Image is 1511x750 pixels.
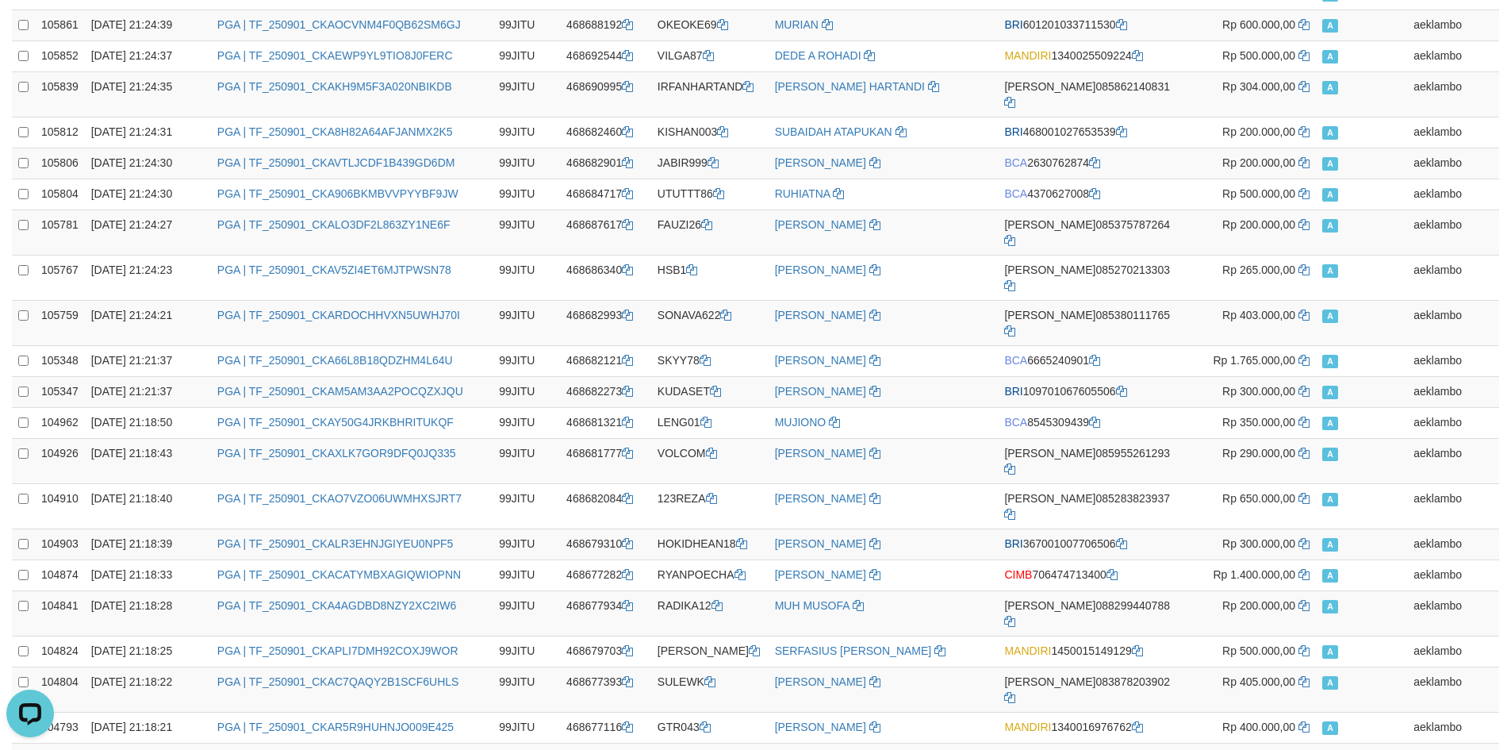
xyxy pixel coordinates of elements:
[560,148,651,179] td: 468682901
[217,721,454,733] a: PGA | TF_250901_CKAR5R9HUHNJO009E425
[1407,255,1499,300] td: aeklambo
[35,71,85,117] td: 105839
[35,148,85,179] td: 105806
[560,300,651,345] td: 468682993
[85,40,211,71] td: [DATE] 21:24:37
[35,636,85,667] td: 104824
[1222,599,1295,612] span: Rp 200.000,00
[560,560,651,590] td: 468677282
[1004,599,1095,612] span: [PERSON_NAME]
[35,179,85,210] td: 105804
[1407,667,1499,712] td: aeklambo
[493,712,560,743] td: 99JITU
[560,590,651,636] td: 468677934
[1322,50,1338,63] span: Approved - Marked by aeklambo
[1322,264,1338,278] span: Approved - Marked by aeklambo
[85,10,211,40] td: [DATE] 21:24:39
[1322,676,1338,690] span: Approved - Marked by aeklambo
[1004,492,1095,505] span: [PERSON_NAME]
[35,376,85,407] td: 105347
[651,438,769,483] td: VOLCOM
[35,407,85,438] td: 104962
[1322,219,1338,233] span: Approved - Marked by aeklambo
[998,667,1187,712] td: 083878203902
[775,125,892,138] a: SUBAIDAH ATAPUKAN
[1004,263,1095,276] span: [PERSON_NAME]
[35,117,85,148] td: 105812
[217,492,462,505] a: PGA | TF_250901_CKAO7VZO06UWMHXSJRT7
[35,210,85,255] td: 105781
[1407,210,1499,255] td: aeklambo
[651,179,769,210] td: UTUTTT86
[35,255,85,300] td: 105767
[775,354,866,367] a: [PERSON_NAME]
[217,675,459,688] a: PGA | TF_250901_CKAC7QAQY2B1SCF6UHLS
[1322,81,1338,94] span: Approved - Marked by aeklambo
[35,590,85,636] td: 104841
[1322,569,1338,583] span: Approved - Marked by aeklambo
[1004,416,1027,429] span: BCA
[998,300,1187,345] td: 085380111765
[1322,448,1338,461] span: Approved - Marked by aeklambo
[560,712,651,743] td: 468677116
[1407,438,1499,483] td: aeklambo
[35,345,85,376] td: 105348
[998,10,1187,40] td: 601201033711530
[1322,19,1338,33] span: Approved - Marked by aeklambo
[1004,49,1051,62] span: MANDIRI
[998,483,1187,529] td: 085283823937
[1407,560,1499,590] td: aeklambo
[651,148,769,179] td: JABIR999
[217,263,451,276] a: PGA | TF_250901_CKAV5ZI4ET6MJTPWSN78
[775,263,866,276] a: [PERSON_NAME]
[775,644,932,657] a: SERFASIUS [PERSON_NAME]
[998,438,1187,483] td: 085955261293
[651,590,769,636] td: RADIKA12
[560,179,651,210] td: 468684717
[217,568,461,581] a: PGA | TF_250901_CKACATYMBXAGIQWIOPNN
[1407,300,1499,345] td: aeklambo
[217,354,453,367] a: PGA | TF_250901_CKA66L8B18QDZHM4L64U
[1407,40,1499,71] td: aeklambo
[493,40,560,71] td: 99JITU
[85,712,211,743] td: [DATE] 21:18:21
[560,117,651,148] td: 468682460
[560,71,651,117] td: 468690995
[1407,10,1499,40] td: aeklambo
[1222,125,1295,138] span: Rp 200.000,00
[1222,416,1295,429] span: Rp 350.000,00
[1222,721,1295,733] span: Rp 400.000,00
[1222,492,1295,505] span: Rp 650.000,00
[493,179,560,210] td: 99JITU
[1222,385,1295,398] span: Rp 300.000,00
[217,156,455,169] a: PGA | TF_250901_CKAVTLJCDF1B439GD6DM
[998,255,1187,300] td: 085270213303
[1222,187,1295,200] span: Rp 500.000,00
[775,599,849,612] a: MUH MUSOFA
[1004,125,1022,138] span: BRI
[35,483,85,529] td: 104910
[1407,179,1499,210] td: aeklambo
[998,40,1187,71] td: 1340025509224
[1407,712,1499,743] td: aeklambo
[1222,18,1295,31] span: Rp 600.000,00
[560,407,651,438] td: 468681321
[998,210,1187,255] td: 085375787264
[1004,537,1022,550] span: BRI
[35,667,85,712] td: 104804
[1407,636,1499,667] td: aeklambo
[651,483,769,529] td: 123REZA
[217,385,463,398] a: PGA | TF_250901_CKAM5AM3AA2POCQZXJQU
[1322,600,1338,613] span: Approved - Marked by aeklambo
[217,187,458,200] a: PGA | TF_250901_CKA906BKMBVVPYYBF9JW
[85,117,211,148] td: [DATE] 21:24:31
[6,6,54,54] button: Open LiveChat chat widget
[651,407,769,438] td: LENG01
[775,492,866,505] a: [PERSON_NAME]
[1222,447,1295,460] span: Rp 290.000,00
[998,376,1187,407] td: 109701067605506
[775,18,819,31] a: MURIAN
[775,675,866,688] a: [PERSON_NAME]
[651,376,769,407] td: KUDASET
[775,156,866,169] a: [PERSON_NAME]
